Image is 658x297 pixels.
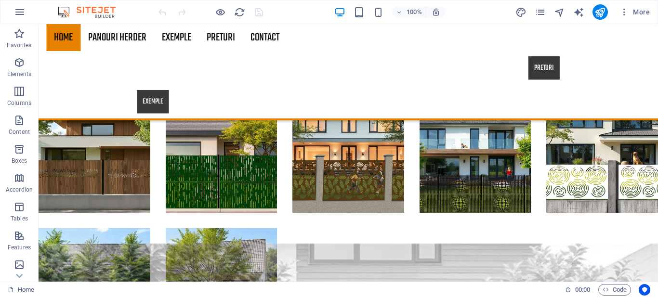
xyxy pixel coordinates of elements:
button: publish [592,4,608,20]
button: Usercentrics [639,284,650,296]
p: Columns [7,99,31,107]
button: text_generator [573,6,585,18]
p: Favorites [7,41,31,49]
p: Boxes [12,157,27,165]
button: Code [598,284,631,296]
button: 100% [392,6,426,18]
span: Code [603,284,627,296]
i: Publish [594,7,605,18]
button: pages [535,6,546,18]
button: More [616,4,654,20]
img: Editor Logo [55,6,128,18]
button: Click here to leave preview mode and continue editing [214,6,226,18]
span: 00 00 [575,284,590,296]
p: Features [8,244,31,251]
p: Tables [11,215,28,222]
i: On resize automatically adjust zoom level to fit chosen device. [432,8,440,16]
a: Click to cancel selection. Double-click to open Pages [8,284,34,296]
i: AI Writer [573,7,584,18]
p: Elements [7,70,32,78]
span: More [619,7,650,17]
p: Accordion [6,186,33,194]
i: Pages (Ctrl+Alt+S) [535,7,546,18]
i: Design (Ctrl+Alt+Y) [515,7,526,18]
i: Reload page [234,7,245,18]
i: Navigator [554,7,565,18]
button: design [515,6,527,18]
button: navigator [554,6,566,18]
h6: Session time [565,284,591,296]
button: reload [234,6,245,18]
span: : [582,286,583,293]
h6: 100% [407,6,422,18]
p: Content [9,128,30,136]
